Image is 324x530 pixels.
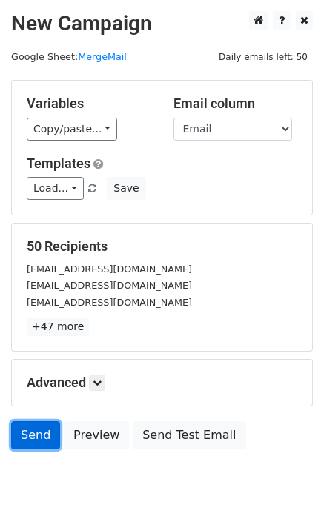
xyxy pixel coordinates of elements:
a: MergeMail [78,51,127,62]
a: +47 more [27,318,89,336]
small: [EMAIL_ADDRESS][DOMAIN_NAME] [27,297,192,308]
small: [EMAIL_ADDRESS][DOMAIN_NAME] [27,280,192,291]
span: Daily emails left: 50 [214,49,313,65]
h5: 50 Recipients [27,238,297,255]
a: Preview [64,421,129,449]
a: Load... [27,177,84,200]
small: [EMAIL_ADDRESS][DOMAIN_NAME] [27,264,192,275]
h5: Variables [27,95,151,112]
a: Copy/paste... [27,118,117,141]
button: Save [107,177,145,200]
small: Google Sheet: [11,51,127,62]
a: Templates [27,155,90,171]
h2: New Campaign [11,11,313,36]
a: Send Test Email [133,421,245,449]
h5: Email column [173,95,298,112]
h5: Advanced [27,375,297,391]
a: Send [11,421,60,449]
iframe: Chat Widget [250,459,324,530]
a: Daily emails left: 50 [214,51,313,62]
